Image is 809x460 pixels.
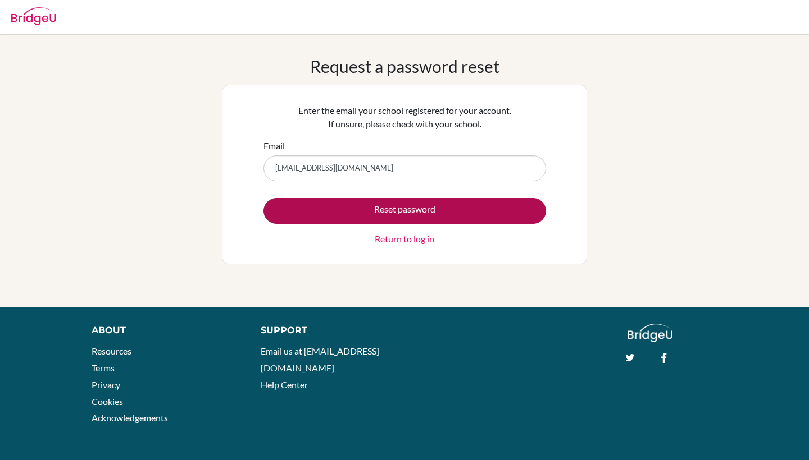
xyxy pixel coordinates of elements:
[261,346,379,373] a: Email us at [EMAIL_ADDRESS][DOMAIN_NAME]
[92,396,123,407] a: Cookies
[310,56,499,76] h1: Request a password reset
[375,232,434,246] a: Return to log in
[92,346,131,356] a: Resources
[628,324,673,342] img: logo_white@2x-f4f0deed5e89b7ecb1c2cc34c3e3d731f90f0f143d5ea2071677605dd97b5244.png
[261,324,393,337] div: Support
[263,104,546,131] p: Enter the email your school registered for your account. If unsure, please check with your school.
[92,324,235,337] div: About
[92,412,168,423] a: Acknowledgements
[263,198,546,224] button: Reset password
[11,7,56,25] img: Bridge-U
[261,379,308,390] a: Help Center
[263,139,285,153] label: Email
[92,362,115,373] a: Terms
[92,379,120,390] a: Privacy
